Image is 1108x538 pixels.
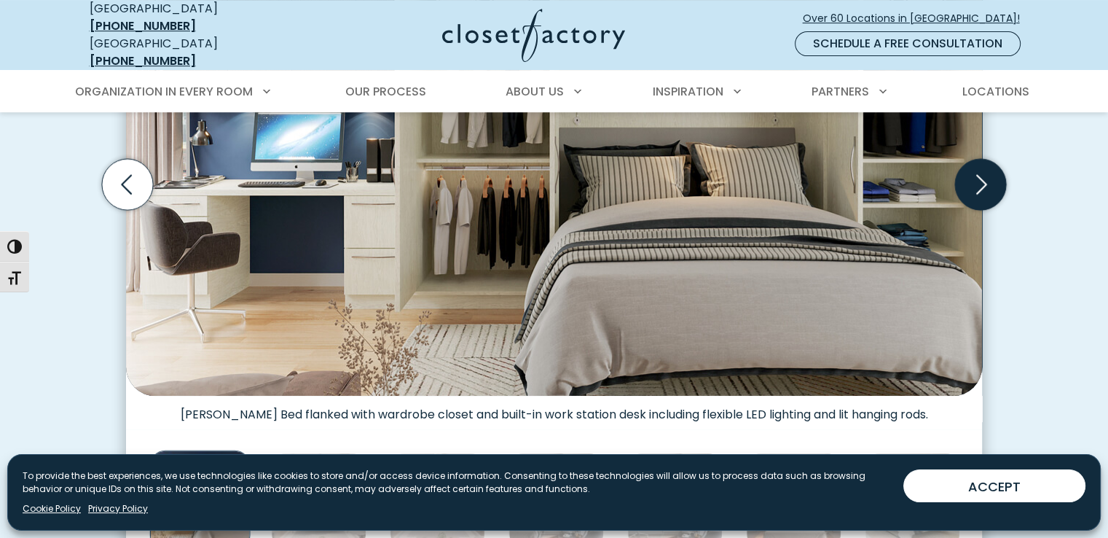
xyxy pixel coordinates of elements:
span: Locations [962,83,1029,100]
div: [GEOGRAPHIC_DATA] [90,35,301,70]
a: Schedule a Free Consultation [795,31,1021,56]
a: Privacy Policy [88,502,148,515]
nav: Primary Menu [65,71,1044,112]
img: Closet Factory Logo [442,9,625,62]
a: [PHONE_NUMBER] [90,52,196,69]
span: Over 60 Locations in [GEOGRAPHIC_DATA]! [803,11,1032,26]
a: Cookie Policy [23,502,81,515]
button: Previous slide [96,153,159,216]
span: Our Process [345,83,426,100]
figcaption: [PERSON_NAME] Bed flanked with wardrobe closet and built-in work station desk including flexible ... [126,396,982,422]
button: Next slide [949,153,1012,216]
span: About Us [506,83,564,100]
span: Partners [812,83,869,100]
button: ACCEPT [903,469,1085,502]
a: [PHONE_NUMBER] [90,17,196,34]
a: Over 60 Locations in [GEOGRAPHIC_DATA]! [802,6,1032,31]
span: Organization in Every Room [75,83,253,100]
p: To provide the best experiences, we use technologies like cookies to store and/or access device i... [23,469,892,496]
span: Inspiration [653,83,723,100]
